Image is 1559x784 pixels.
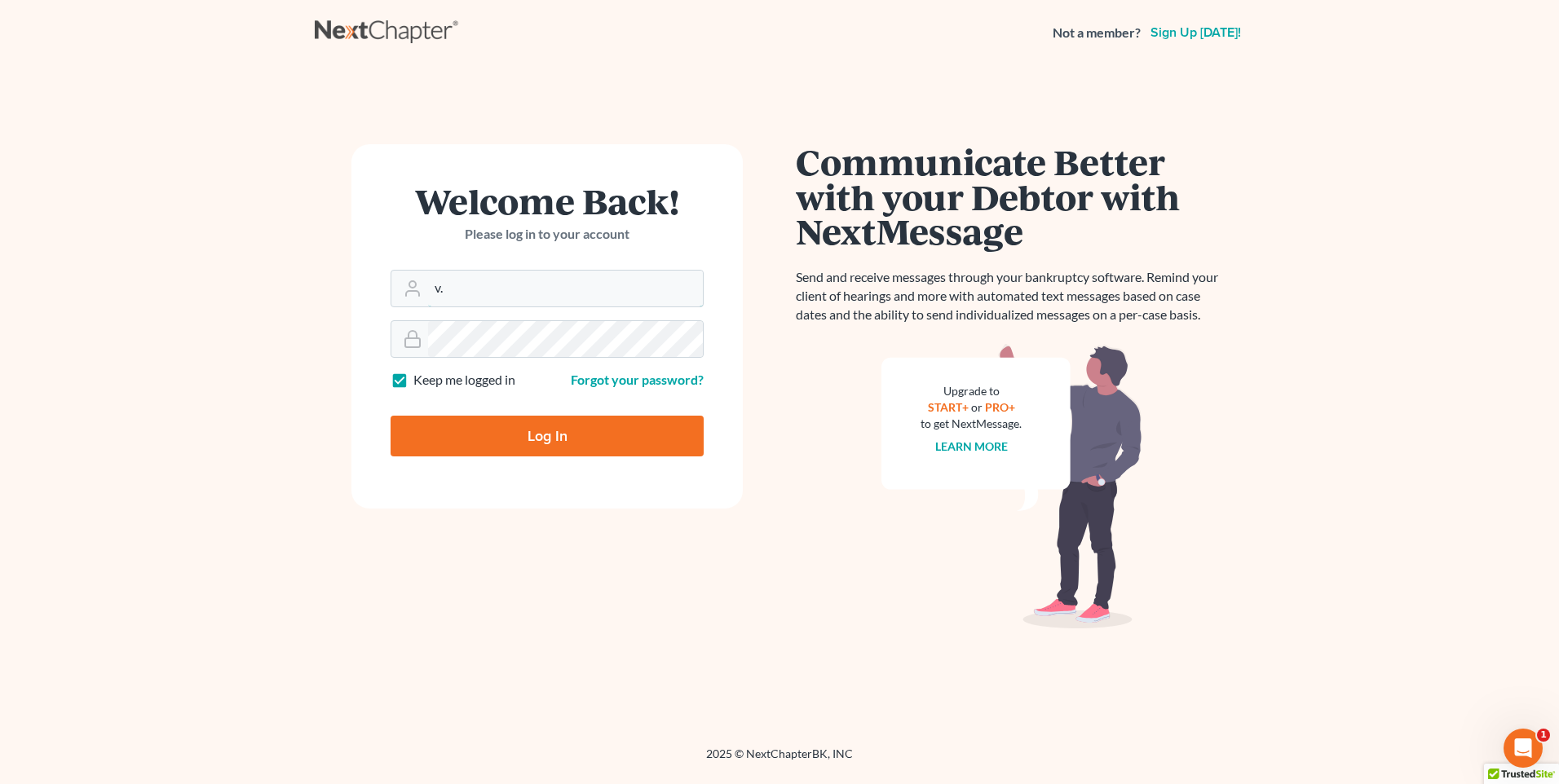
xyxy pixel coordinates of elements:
input: Email Address [428,271,703,306]
h1: Communicate Better with your Debtor with NextMessage [796,144,1228,249]
span: 1 [1537,729,1550,742]
p: Send and receive messages through your bankruptcy software. Remind your client of hearings and mo... [796,268,1228,324]
a: START+ [928,400,969,414]
strong: Not a member? [1053,24,1141,42]
a: PRO+ [985,400,1015,414]
span: or [971,400,983,414]
h1: Welcome Back! [391,183,704,218]
img: nextmessage_bg-59042aed3d76b12b5cd301f8e5b87938c9018125f34e5fa2b7a6b67550977c72.svg [881,344,1142,629]
div: 2025 © NextChapterBK, INC [315,746,1244,775]
a: Forgot your password? [571,372,704,387]
iframe: Intercom live chat [1504,729,1543,768]
label: Keep me logged in [413,371,515,390]
a: Sign up [DATE]! [1147,26,1244,39]
input: Log In [391,416,704,456]
div: Upgrade to [921,383,1022,399]
div: to get NextMessage. [921,416,1022,432]
p: Please log in to your account [391,225,704,244]
a: Learn more [935,439,1008,453]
